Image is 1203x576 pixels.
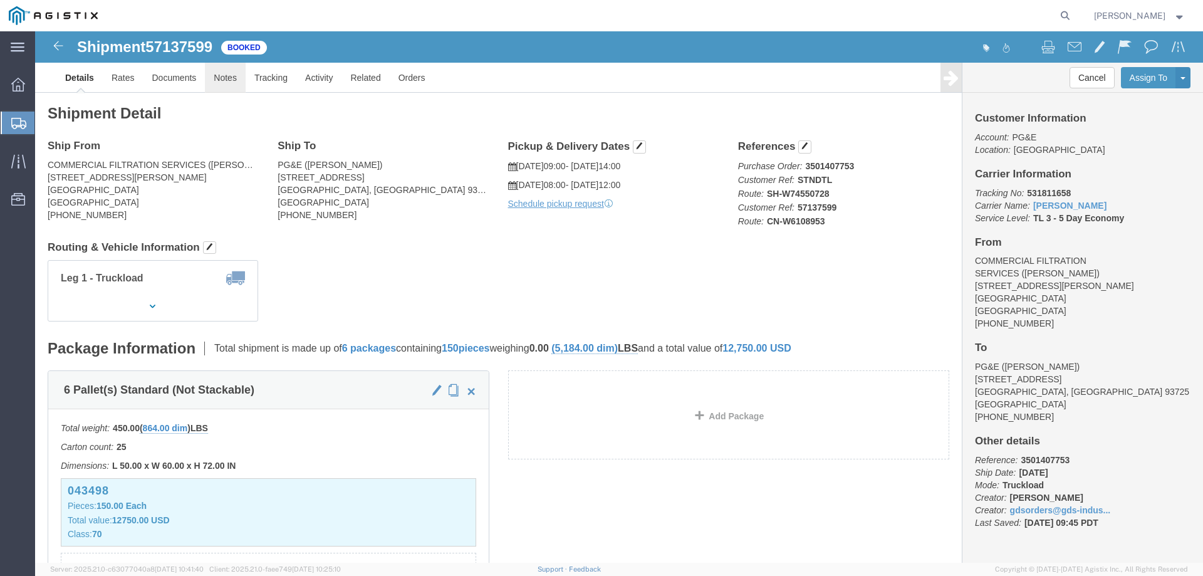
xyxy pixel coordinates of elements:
[1093,8,1186,23] button: [PERSON_NAME]
[569,565,601,573] a: Feedback
[9,6,98,25] img: logo
[155,565,204,573] span: [DATE] 10:41:40
[538,565,569,573] a: Support
[1094,9,1165,23] span: Krista Meyers
[35,31,1203,563] iframe: FS Legacy Container
[292,565,341,573] span: [DATE] 10:25:10
[50,565,204,573] span: Server: 2025.21.0-c63077040a8
[995,564,1188,575] span: Copyright © [DATE]-[DATE] Agistix Inc., All Rights Reserved
[209,565,341,573] span: Client: 2025.21.0-faee749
